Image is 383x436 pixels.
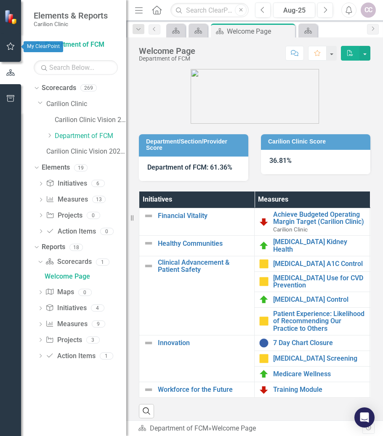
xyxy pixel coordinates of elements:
a: [MEDICAL_DATA] Control [273,296,365,303]
div: 19 [74,164,88,171]
a: Measures [46,195,88,205]
img: On Target [259,295,269,305]
h3: Department/Section/Provider Score [146,138,244,152]
input: Search ClearPoint... [170,3,249,18]
a: Department of FCM [34,40,118,50]
div: Welcome Page [139,46,195,56]
a: 7 Day Chart Closure [273,339,365,347]
img: Not Defined [144,238,154,248]
a: Patient Experience: Likelihood of Recommending Our Practice to Others [273,310,365,332]
div: 9 [92,321,105,328]
div: 18 [69,244,83,251]
a: [MEDICAL_DATA] Screening [273,355,365,362]
img: Not Defined [144,338,154,348]
img: No Information [259,338,269,348]
div: Welcome Page [45,273,126,280]
div: My ClearPoint [24,41,63,52]
img: Below Plan [259,385,269,395]
div: 269 [80,85,97,92]
div: 4 [91,305,104,312]
img: Not Defined [144,261,154,271]
a: Measures [45,319,87,329]
a: Maps [45,287,74,297]
img: Not Defined [144,385,154,395]
span: Elements & Reports [34,11,108,21]
div: 6 [91,180,105,187]
img: Caution [259,354,269,364]
a: Achieve Budgeted Operating Margin Target (Carilion Clinic) [273,211,365,226]
div: » [138,424,362,433]
a: Department of FCM [150,424,208,432]
a: Initiatives [46,179,87,189]
input: Search Below... [34,60,118,75]
div: 13 [92,196,106,203]
span: Carilion Clinic [273,226,308,233]
img: Below Plan [259,217,269,227]
a: Scorecards [45,257,91,267]
div: Department of FCM [139,56,195,62]
div: Open Intercom Messenger [354,407,375,428]
a: Medicare Wellness [273,370,365,378]
a: Financial Vitality [158,212,250,220]
a: Carilion Clinic Vision 2025 (Full Version) [46,147,126,157]
a: Projects [46,211,82,221]
button: CC [361,3,376,18]
a: Carilion Clinic [46,99,126,109]
img: Caution [259,259,269,269]
a: Welcome Page [43,270,126,283]
a: Action Items [46,227,96,237]
a: Carilion Clinic Vision 2025 Scorecard [55,115,126,125]
a: Action Items [45,351,95,361]
div: 0 [100,228,114,235]
img: carilion%20clinic%20logo%202.0.png [191,69,319,124]
div: 3 [86,336,100,343]
a: [MEDICAL_DATA] A1C Control [273,260,365,268]
a: Healthy Communities [158,240,250,247]
h3: Carilion Clinic Score [268,138,366,145]
a: Clinical Advancement & Patient Safety [158,259,250,274]
a: Workforce for the Future [158,386,250,393]
strong: 36.81% [269,157,292,165]
div: Welcome Page [212,424,256,432]
button: Aug-25 [273,3,315,18]
a: Reports [42,242,65,252]
div: Welcome Page [227,26,293,37]
a: Training Module [273,386,365,393]
img: Caution [259,276,269,287]
a: Department of FCM [55,131,126,141]
img: On Target [259,241,269,251]
div: 1 [96,258,109,266]
a: Elements [42,163,70,173]
a: [MEDICAL_DATA] Kidney Health [273,238,365,253]
a: Innovation [158,339,250,347]
div: Aug-25 [276,5,312,16]
a: Scorecards [42,83,76,93]
img: Caution [259,316,269,326]
div: 0 [78,289,92,296]
img: Not Defined [144,211,154,221]
small: Carilion Clinic [34,21,108,27]
img: On Target [259,369,269,379]
a: Projects [45,335,82,345]
a: Initiatives [45,303,86,313]
a: [MEDICAL_DATA] Use for CVD Prevention [273,274,365,289]
img: ClearPoint Strategy [4,9,19,24]
div: 1 [100,352,113,359]
strong: Department of FCM: 61.36% [147,163,232,171]
div: 0 [87,212,100,219]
